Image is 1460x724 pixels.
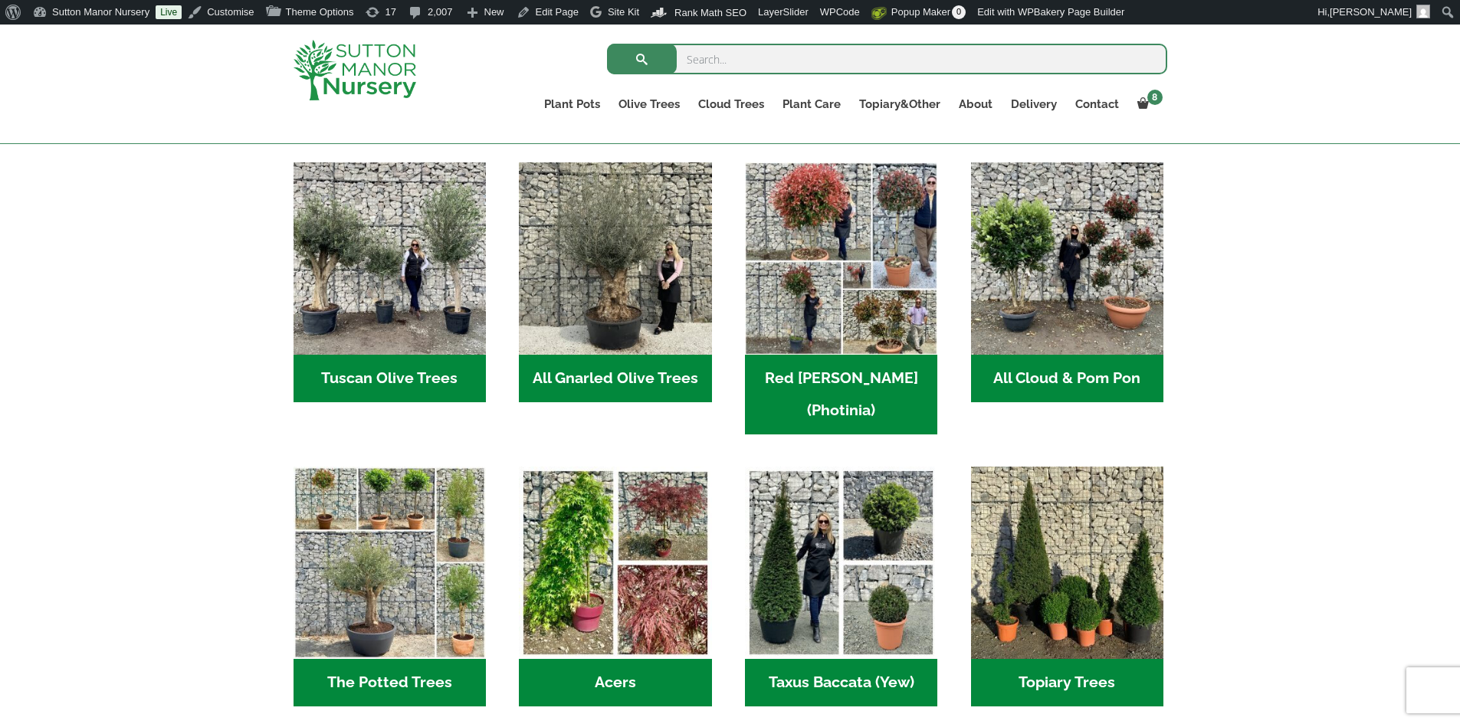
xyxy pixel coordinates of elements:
a: Visit product category All Gnarled Olive Trees [519,162,711,402]
a: Plant Care [773,93,850,115]
a: Visit product category Tuscan Olive Trees [294,162,486,402]
h2: The Potted Trees [294,659,486,706]
img: Home - 5833C5B7 31D0 4C3A 8E42 DB494A1738DB [519,162,711,355]
img: Home - C8EC7518 C483 4BAA AA61 3CAAB1A4C7C4 1 201 a [971,467,1163,659]
a: Delivery [1002,93,1066,115]
a: Visit product category Taxus Baccata (Yew) [745,467,937,706]
a: Visit product category The Potted Trees [294,467,486,706]
h2: Acers [519,659,711,706]
span: Site Kit [608,6,639,18]
span: 8 [1147,90,1163,105]
a: Cloud Trees [689,93,773,115]
a: Olive Trees [609,93,689,115]
input: Search... [607,44,1167,74]
img: logo [294,40,416,100]
a: Visit product category Red Robin (Photinia) [745,162,937,434]
img: Home - Untitled Project [745,467,937,659]
a: Visit product category Topiary Trees [971,467,1163,706]
img: Home - A124EB98 0980 45A7 B835 C04B779F7765 [971,162,1163,355]
img: Home - 7716AD77 15EA 4607 B135 B37375859F10 [294,162,486,355]
h2: All Cloud & Pom Pon [971,355,1163,402]
span: Rank Math SEO [674,7,746,18]
a: Visit product category All Cloud & Pom Pon [971,162,1163,402]
img: Home - F5A23A45 75B5 4929 8FB2 454246946332 [745,162,937,355]
a: Contact [1066,93,1128,115]
h2: Tuscan Olive Trees [294,355,486,402]
a: About [950,93,1002,115]
img: Home - Untitled Project 4 [519,467,711,659]
a: Visit product category Acers [519,467,711,706]
a: 8 [1128,93,1167,115]
img: Home - new coll [294,467,486,659]
span: [PERSON_NAME] [1330,6,1412,18]
h2: All Gnarled Olive Trees [519,355,711,402]
a: Topiary&Other [850,93,950,115]
a: Plant Pots [535,93,609,115]
h2: Topiary Trees [971,659,1163,706]
a: Live [156,5,182,19]
h2: Red [PERSON_NAME] (Photinia) [745,355,937,434]
span: 0 [952,5,966,19]
h2: Taxus Baccata (Yew) [745,659,937,706]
